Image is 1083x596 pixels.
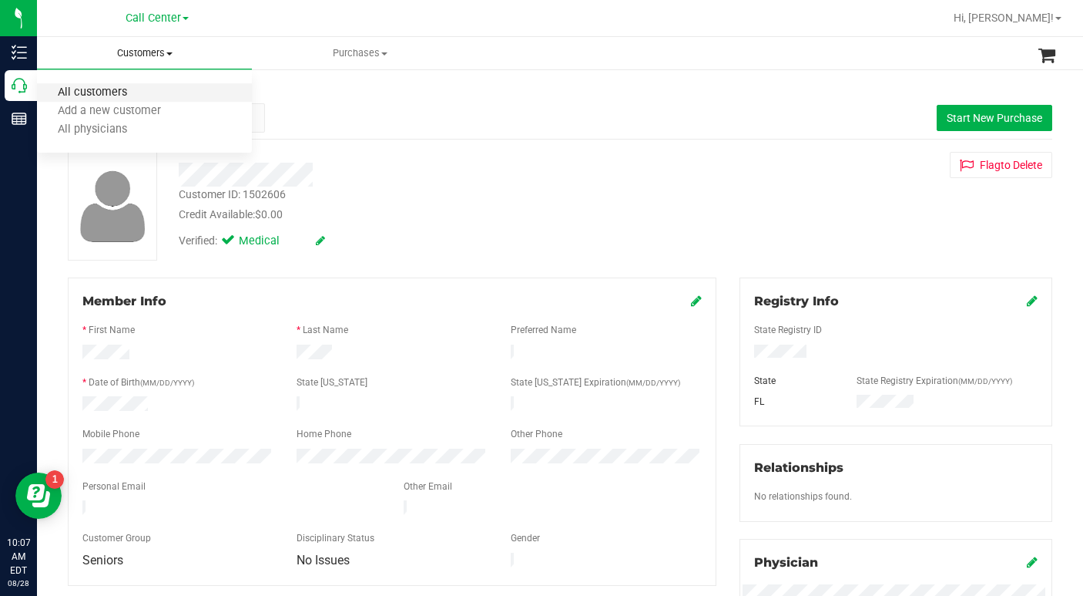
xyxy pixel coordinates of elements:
[253,46,466,60] span: Purchases
[82,553,123,567] span: Seniors
[743,395,845,409] div: FL
[82,480,146,493] label: Personal Email
[179,207,659,223] div: Credit Available:
[7,577,30,589] p: 08/28
[626,379,680,387] span: (MM/DD/YYYY)
[7,536,30,577] p: 10:07 AM EDT
[754,555,818,570] span: Physician
[15,473,62,519] iframe: Resource center
[937,105,1052,131] button: Start New Purchase
[82,294,166,308] span: Member Info
[179,233,325,250] div: Verified:
[297,375,367,389] label: State [US_STATE]
[303,323,348,337] label: Last Name
[89,375,194,389] label: Date of Birth
[754,323,822,337] label: State Registry ID
[252,37,467,69] a: Purchases
[37,105,182,118] span: Add a new customer
[754,490,852,503] label: No relationships found.
[954,12,1054,24] span: Hi, [PERSON_NAME]!
[12,111,27,126] inline-svg: Reports
[126,12,181,25] span: Call Center
[37,46,252,60] span: Customers
[140,379,194,387] span: (MM/DD/YYYY)
[89,323,135,337] label: First Name
[297,531,374,545] label: Disciplinary Status
[404,480,452,493] label: Other Email
[45,470,64,489] iframe: Resource center unread badge
[37,123,148,136] span: All physicians
[82,427,139,441] label: Mobile Phone
[72,167,153,246] img: user-icon.png
[297,553,350,567] span: No Issues
[179,187,286,203] div: Customer ID: 1502606
[511,427,562,441] label: Other Phone
[239,233,300,250] span: Medical
[950,152,1052,178] button: Flagto Delete
[511,375,680,389] label: State [US_STATE] Expiration
[37,86,148,99] span: All customers
[743,374,845,388] div: State
[754,294,839,308] span: Registry Info
[297,427,351,441] label: Home Phone
[754,460,843,475] span: Relationships
[857,374,1012,388] label: State Registry Expiration
[511,323,576,337] label: Preferred Name
[255,208,283,221] span: $0.00
[511,531,540,545] label: Gender
[82,531,151,545] label: Customer Group
[958,377,1012,386] span: (MM/DD/YYYY)
[12,78,27,93] inline-svg: Call Center
[12,45,27,60] inline-svg: Inventory
[37,37,252,69] a: Customers All customers Add a new customer All physicians
[947,112,1042,124] span: Start New Purchase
